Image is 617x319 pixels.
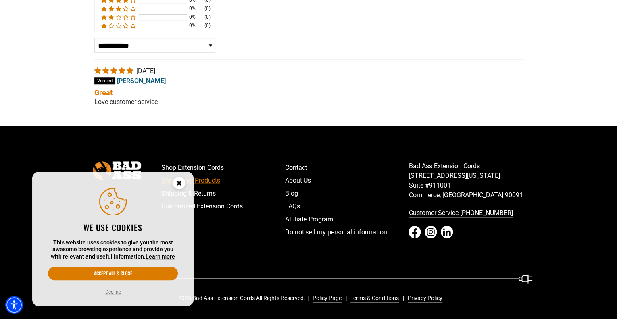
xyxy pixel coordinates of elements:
span: 5 star review [94,67,135,75]
p: This website uses cookies to give you the most awesome browsing experience and provide you with r... [48,239,178,261]
a: Shipping & Returns [161,187,285,200]
a: Terms & Conditions [347,294,399,302]
a: Shop Extension Cords [161,161,285,174]
button: Decline [103,288,123,296]
a: Privacy Policy [404,294,442,302]
a: call 833-674-1699 [409,206,532,219]
span: [PERSON_NAME] [117,77,166,85]
p: Love customer service [94,98,523,106]
a: FAQs [285,200,409,213]
a: Do not sell my personal information [285,226,409,239]
a: Facebook - open in a new tab [409,226,421,238]
a: Affiliate Program [285,213,409,226]
button: Accept all & close [48,267,178,280]
div: 2025 Bad Ass Extension Cords All Rights Reserved. [178,294,448,302]
p: Bad Ass Extension Cords [STREET_ADDRESS][US_STATE] Suite #911001 Commerce, [GEOGRAPHIC_DATA] 90091 [409,161,532,200]
a: Blog [285,187,409,200]
a: Policy Page [309,294,342,302]
b: Great [94,88,523,98]
a: Shop Other Products [161,174,285,187]
select: Sort dropdown [94,38,215,53]
div: Accessibility Menu [5,296,23,314]
aside: Cookie Consent [32,172,194,306]
a: Contact [285,161,409,174]
button: Close this option [165,172,194,197]
a: Instagram - open in a new tab [425,226,437,238]
a: About Us [285,174,409,187]
a: Customized Extension Cords [161,200,285,213]
img: Bad Ass Extension Cords [93,161,141,179]
a: This website uses cookies to give you the most awesome browsing experience and provide you with r... [146,253,175,260]
h2: We use cookies [48,222,178,233]
span: [DATE] [136,67,155,75]
a: LinkedIn - open in a new tab [441,226,453,238]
